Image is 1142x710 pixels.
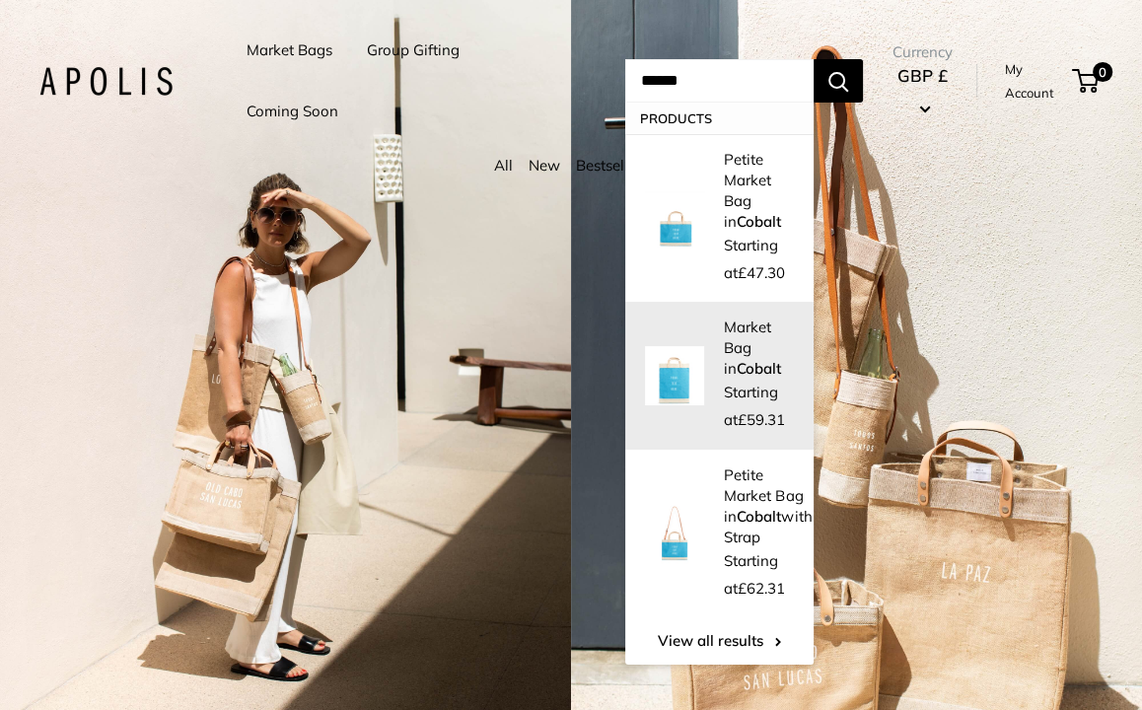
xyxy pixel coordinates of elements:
[814,59,863,103] button: Search
[625,134,814,302] a: Petite Market Bag in Cobalt Petite Market Bag inCobalt Starting at£47.30
[39,67,173,96] img: Apolis
[529,156,560,175] a: New
[625,103,814,134] p: Products
[738,410,785,429] span: £59.31
[625,302,814,449] a: Market Bag in Cobalt Market Bag inCobalt Starting at£59.31
[724,317,794,379] p: Market Bag in
[737,359,781,378] strong: Cobalt
[576,156,648,175] a: Bestsellers
[645,504,704,563] img: Petite Market Bag in Cobalt with Strap
[737,212,781,231] strong: Cobalt
[625,450,814,617] a: Petite Market Bag in Cobalt with Strap Petite Market Bag inCobaltwith Strap Starting at£62.31
[724,551,785,598] span: Starting at
[724,236,785,282] span: Starting at
[897,65,948,86] span: GBP £
[724,383,785,429] span: Starting at
[1093,62,1112,82] span: 0
[625,617,814,665] a: View all results
[892,38,953,66] span: Currency
[724,464,812,547] p: Petite Market Bag in with Strap
[625,59,814,103] input: Search...
[1074,69,1099,93] a: 0
[738,263,785,282] span: £47.30
[247,36,332,64] a: Market Bags
[737,507,781,526] strong: Cobalt
[1005,57,1065,106] a: My Account
[892,60,953,123] button: GBP £
[247,98,338,125] a: Coming Soon
[494,156,513,175] a: All
[367,36,460,64] a: Group Gifting
[738,579,785,598] span: £62.31
[724,149,794,232] p: Petite Market Bag in
[645,188,704,248] img: Petite Market Bag in Cobalt
[645,346,704,405] img: Market Bag in Cobalt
